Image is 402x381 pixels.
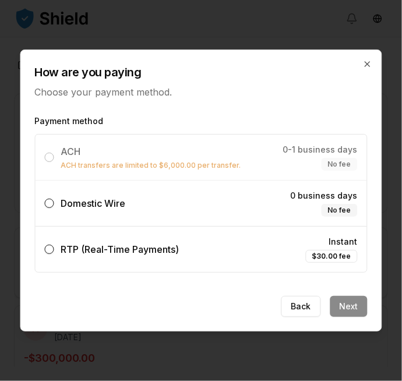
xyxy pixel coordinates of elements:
label: Payment method [35,115,368,127]
div: No fee [322,204,358,217]
span: ACH [61,146,81,157]
h2: How are you paying [35,64,368,80]
span: Instant [329,236,358,248]
span: RTP (Real-Time Payments) [61,244,179,255]
span: 0 business days [291,190,358,202]
p: Choose your payment method. [35,85,368,99]
span: 0-1 business days [283,144,358,156]
button: ACHACH transfers are limited to $6,000.00 per transfer.0-1 business daysNo fee [45,153,54,162]
div: No fee [322,158,358,171]
div: $30.00 fee [306,250,358,263]
p: ACH transfers are limited to $6,000.00 per transfer. [61,161,241,170]
span: Domestic Wire [61,197,126,209]
button: Back [281,296,321,317]
button: Domestic Wire0 business daysNo fee [45,199,54,208]
button: RTP (Real-Time Payments)Instant$30.00 fee [45,245,54,254]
